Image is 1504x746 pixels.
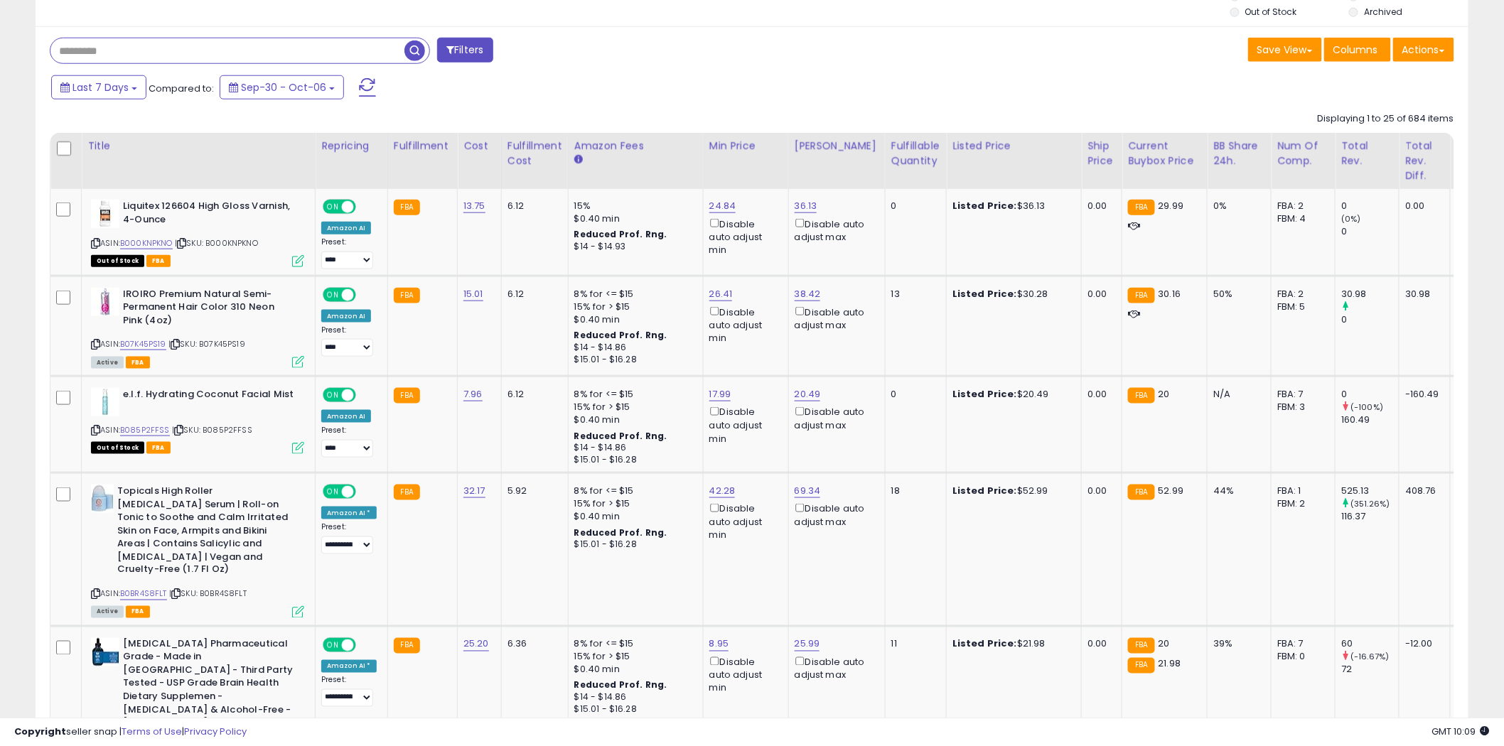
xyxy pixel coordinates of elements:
div: Cost [463,139,495,153]
a: 25.20 [463,637,489,652]
div: $36.13 [952,200,1070,212]
span: Compared to: [149,82,214,95]
a: 20.49 [795,387,821,401]
div: Amazon AI [321,222,371,234]
div: 11 [891,638,935,651]
div: 0% [1213,200,1260,212]
div: Title [87,139,309,153]
a: 24.84 [709,199,736,213]
small: FBA [394,638,420,654]
div: $0.40 min [574,413,692,426]
div: 160.49 [1341,413,1399,426]
div: $30.28 [952,288,1070,301]
b: Reduced Prof. Rng. [574,679,667,691]
button: Save View [1248,38,1322,62]
span: Sep-30 - Oct-06 [241,80,326,94]
small: FBA [1128,638,1154,654]
small: FBA [1128,288,1154,303]
a: 17.99 [709,387,731,401]
span: All listings that are currently out of stock and unavailable for purchase on Amazon [91,442,144,454]
span: FBA [126,357,150,369]
div: 8% for <= $15 [574,388,692,401]
button: Filters [437,38,493,63]
div: 15% for > $15 [574,651,692,664]
div: Disable auto adjust min [709,654,778,695]
div: 15% [574,200,692,212]
div: [PERSON_NAME] [795,139,879,153]
div: Amazon AI [321,410,371,423]
div: Preset: [321,325,377,357]
img: 310CBYCdYkL._SL40_.jpg [91,388,119,416]
div: $15.01 - $16.28 [574,539,692,551]
div: Displaying 1 to 25 of 684 items [1318,112,1454,126]
b: Reduced Prof. Rng. [574,228,667,240]
div: Listed Price [952,139,1075,153]
a: 15.01 [463,287,483,301]
div: ASIN: [91,485,304,617]
div: ASIN: [91,388,304,453]
div: 15% for > $15 [574,301,692,313]
img: 31zfhDXqAhL._SL40_.jpg [91,200,119,228]
a: 36.13 [795,199,817,213]
div: 5.92 [507,485,557,497]
button: Last 7 Days [51,75,146,99]
div: 44% [1213,485,1260,497]
div: $15.01 - $16.28 [574,354,692,366]
div: Disable auto adjust min [709,304,778,345]
div: $14 - $14.86 [574,442,692,454]
span: OFF [354,486,377,498]
a: Terms of Use [122,725,182,738]
small: FBA [394,288,420,303]
div: 0 [1341,200,1399,212]
b: e.l.f. Hydrating Coconut Facial Mist [123,388,296,405]
b: Reduced Prof. Rng. [574,526,667,539]
div: $14 - $14.86 [574,342,692,354]
div: Current Buybox Price [1128,139,1201,168]
span: FBA [146,255,171,267]
div: Disable auto adjust max [795,404,874,432]
div: 6.36 [507,638,557,651]
div: 15% for > $15 [574,401,692,413]
div: FBA: 2 [1277,288,1324,301]
span: Last 7 Days [72,80,129,94]
span: 2025-10-14 10:09 GMT [1432,725,1490,738]
a: B07K45PS19 [120,338,166,350]
small: Amazon Fees. [574,153,583,166]
div: $21.98 [952,638,1070,651]
div: -160.49 [1405,388,1439,401]
div: $20.49 [952,388,1070,401]
div: Ship Price [1087,139,1116,168]
div: Repricing [321,139,382,153]
a: B0BR4S8FLT [120,588,167,600]
div: $0.40 min [574,510,692,523]
div: Preset: [321,237,377,269]
div: 408.76 [1405,485,1439,497]
b: Listed Price: [952,484,1017,497]
div: Num of Comp. [1277,139,1329,168]
div: Min Price [709,139,783,153]
div: FBM: 0 [1277,651,1324,664]
div: FBA: 7 [1277,638,1324,651]
span: 20 [1159,637,1170,651]
strong: Copyright [14,725,66,738]
img: 31cD0WEk3pL._SL40_.jpg [91,288,119,316]
span: | SKU: B000KNPKNO [175,237,258,249]
button: Sep-30 - Oct-06 [220,75,344,99]
b: Reduced Prof. Rng. [574,430,667,442]
div: $0.40 min [574,313,692,326]
div: Amazon Fees [574,139,697,153]
span: ON [324,486,342,498]
div: -12.00 [1405,638,1439,651]
div: 0.00 [1087,200,1111,212]
small: (-100%) [1350,401,1383,413]
button: Columns [1324,38,1391,62]
span: | SKU: B0BR4S8FLT [169,588,247,600]
div: 30.98 [1405,288,1439,301]
small: FBA [394,200,420,215]
div: Disable auto adjust max [795,501,874,529]
span: 21.98 [1159,657,1181,671]
span: OFF [354,288,377,301]
small: FBA [394,388,420,404]
b: Listed Price: [952,387,1017,401]
small: (-16.67%) [1350,652,1389,663]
